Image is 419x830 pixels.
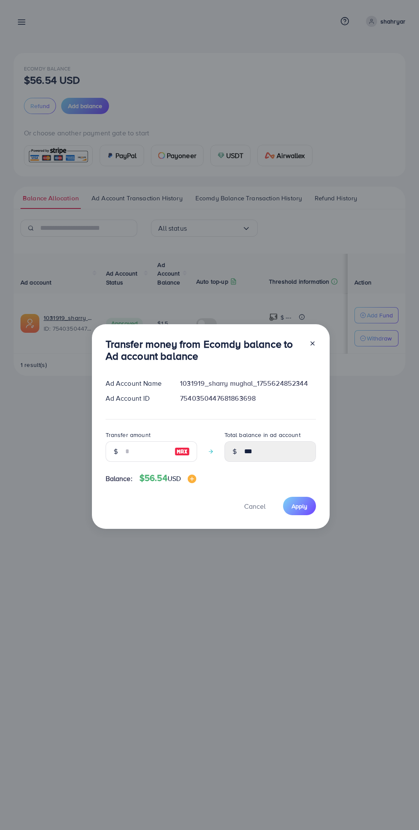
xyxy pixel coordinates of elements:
div: 1031919_sharry mughal_1755624852344 [173,378,322,388]
div: Ad Account Name [99,378,174,388]
span: Apply [292,502,307,510]
div: 7540350447681863698 [173,393,322,403]
img: image [188,475,196,483]
label: Total balance in ad account [224,431,301,439]
span: Balance: [106,474,133,484]
iframe: Chat [383,792,413,824]
h3: Transfer money from Ecomdy balance to Ad account balance [106,338,302,363]
div: Ad Account ID [99,393,174,403]
label: Transfer amount [106,431,150,439]
h4: $56.54 [139,473,196,484]
button: Cancel [233,497,276,515]
button: Apply [283,497,316,515]
span: USD [168,474,181,483]
img: image [174,446,190,457]
span: Cancel [244,502,266,511]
